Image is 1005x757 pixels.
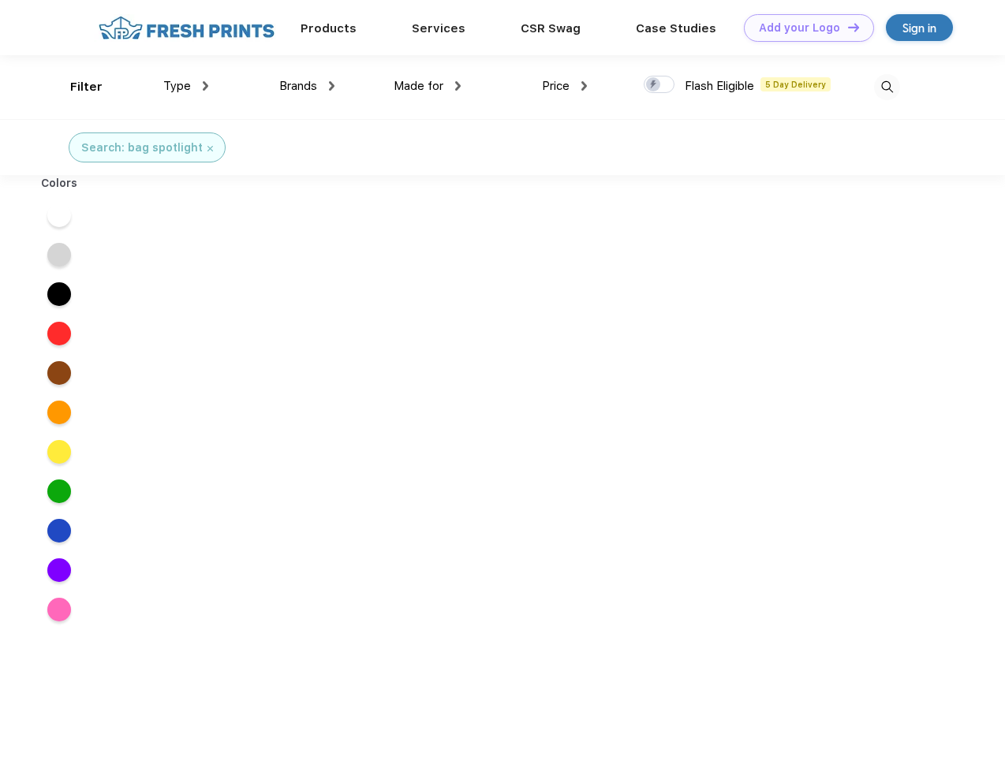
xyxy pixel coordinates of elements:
[301,21,357,35] a: Products
[70,78,103,96] div: Filter
[81,140,203,156] div: Search: bag spotlight
[886,14,953,41] a: Sign in
[455,81,461,91] img: dropdown.png
[207,146,213,151] img: filter_cancel.svg
[94,14,279,42] img: fo%20logo%202.webp
[685,79,754,93] span: Flash Eligible
[29,175,90,192] div: Colors
[902,19,936,37] div: Sign in
[848,23,859,32] img: DT
[279,79,317,93] span: Brands
[760,77,831,91] span: 5 Day Delivery
[203,81,208,91] img: dropdown.png
[759,21,840,35] div: Add your Logo
[394,79,443,93] span: Made for
[874,74,900,100] img: desktop_search.svg
[542,79,570,93] span: Price
[163,79,191,93] span: Type
[329,81,334,91] img: dropdown.png
[581,81,587,91] img: dropdown.png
